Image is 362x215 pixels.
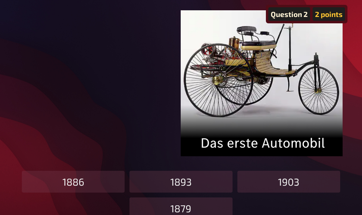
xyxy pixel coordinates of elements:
[181,10,343,156] img: IMG_0436
[237,171,340,193] div: 1903
[22,171,125,193] div: 1886
[268,7,310,21] div: Question 2
[313,7,345,21] div: 2 points
[129,171,232,193] div: 1893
